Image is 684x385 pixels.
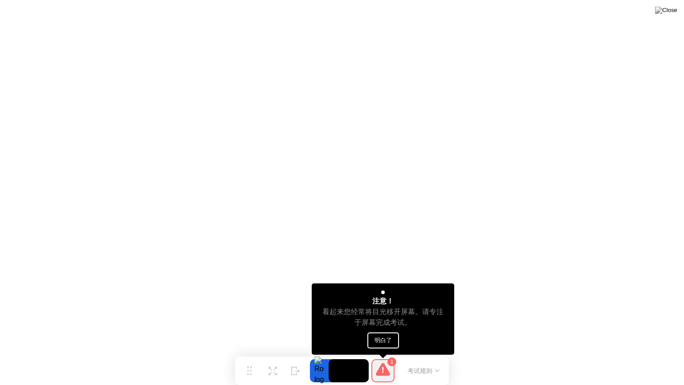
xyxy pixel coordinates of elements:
div: 注意！ [372,296,394,307]
img: Close [655,7,677,14]
div: 看起来您经常将目光移开屏幕。请专注于屏幕完成考试。 [320,307,447,328]
button: 考试规则 [405,366,442,376]
div: 1 [387,357,396,366]
button: 明白了 [367,332,399,348]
